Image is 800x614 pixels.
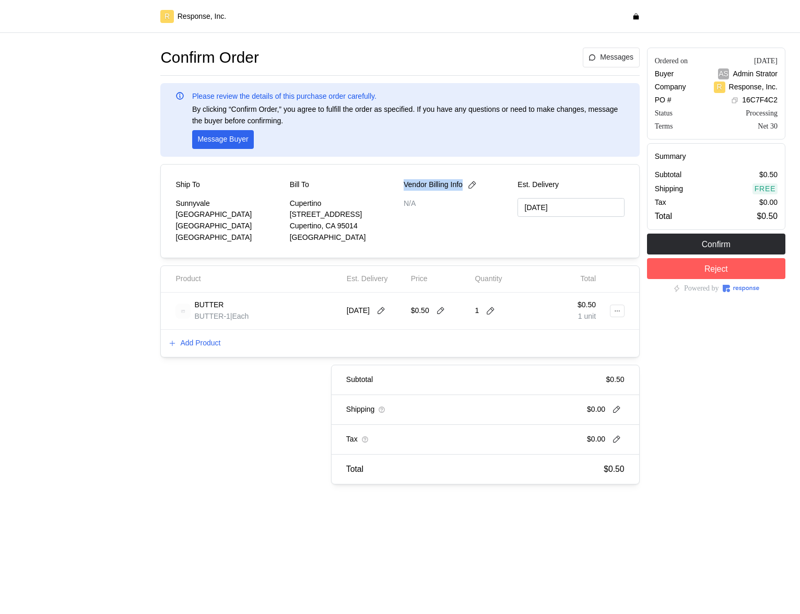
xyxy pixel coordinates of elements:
[583,48,640,67] button: Messages
[733,68,778,80] p: Admin Strator
[164,11,170,22] p: R
[197,134,248,145] p: Message Buyer
[757,210,778,223] p: $0.50
[754,55,778,66] div: [DATE]
[192,104,625,126] p: By clicking “Confirm Order,” you agree to fulfill the order as specified. If you have any questio...
[290,209,396,221] p: [STREET_ADDRESS]
[180,338,220,349] p: Add Product
[230,312,249,320] span: | Each
[655,197,666,208] p: Tax
[759,197,778,208] p: $0.00
[742,95,778,106] p: 16C7F4C2
[655,183,684,195] p: Shipping
[655,169,681,181] p: Subtotal
[347,273,388,285] p: Est. Delivery
[192,130,254,149] button: Message Buyer
[587,434,605,445] p: $0.00
[759,169,778,181] p: $0.50
[755,183,776,195] p: Free
[192,91,377,102] p: Please review the details of this purchase order carefully.
[347,305,370,317] p: [DATE]
[194,312,230,320] span: BUTTER-1
[175,304,191,319] img: svg%3e
[600,52,633,63] p: Messages
[346,404,375,415] p: Shipping
[517,198,624,217] input: MM/DD/YYYY
[655,121,673,132] div: Terms
[655,151,778,162] h5: Summary
[580,273,596,285] p: Total
[194,299,223,311] p: BUTTER
[290,221,396,232] p: Cupertino, CA 95014
[175,209,282,221] p: [GEOGRAPHIC_DATA]
[175,221,282,232] p: [GEOGRAPHIC_DATA]
[647,258,785,279] button: Reject
[175,198,282,210] p: Sunnyvale
[684,283,719,294] p: Powered by
[655,68,674,80] p: Buyer
[729,82,778,93] p: Response, Inc.
[655,55,688,66] div: Ordered on
[475,273,502,285] p: Quantity
[655,95,672,106] p: PO #
[475,305,479,317] p: 1
[578,311,596,322] p: 1 unit
[346,462,363,476] p: Total
[175,273,201,285] p: Product
[587,404,605,415] p: $0.00
[704,262,728,275] p: Reject
[290,198,396,210] p: Cupertino
[647,234,785,254] button: Confirm
[578,299,596,311] p: $0.50
[604,462,624,476] p: $0.50
[290,232,396,244] p: [GEOGRAPHIC_DATA]
[411,305,429,317] p: $0.50
[717,82,722,93] p: R
[404,198,510,210] p: N/A
[290,179,309,191] p: Bill To
[160,48,258,68] h1: Confirm Order
[702,238,731,251] p: Confirm
[655,82,686,93] p: Company
[411,273,428,285] p: Price
[175,232,282,244] p: [GEOGRAPHIC_DATA]
[655,210,672,223] p: Total
[723,285,759,292] img: Response Logo
[517,179,624,191] p: Est. Delivery
[178,11,226,22] p: Response, Inc.
[758,121,778,132] div: Net 30
[175,179,199,191] p: Ship To
[168,337,221,350] button: Add Product
[606,374,625,386] p: $0.50
[655,108,673,119] div: Status
[404,179,463,191] p: Vendor Billing Info
[746,108,778,119] div: Processing
[346,374,373,386] p: Subtotal
[346,434,358,445] p: Tax
[719,68,728,80] p: AS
